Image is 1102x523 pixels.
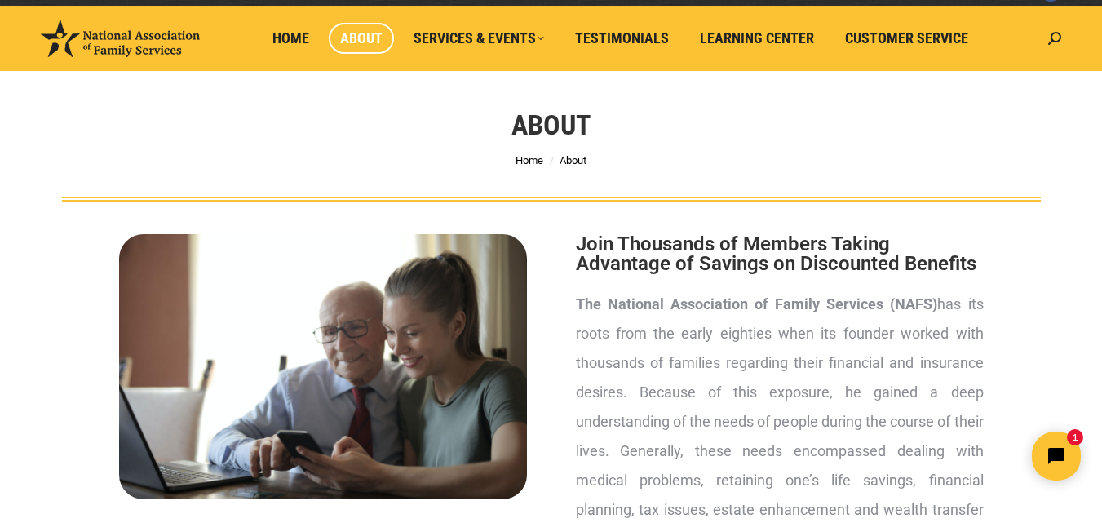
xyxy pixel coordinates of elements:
span: About [560,154,586,166]
a: Customer Service [834,23,980,54]
h2: Join Thousands of Members Taking Advantage of Savings on Discounted Benefits [576,234,984,273]
span: Customer Service [845,29,968,47]
img: National Association of Family Services [41,20,200,57]
h1: About [511,107,591,143]
iframe: Tidio Chat [814,418,1095,494]
a: Home [516,154,543,166]
a: Home [261,23,321,54]
strong: The National Association of Family Services (NAFS) [576,295,938,312]
a: Learning Center [688,23,825,54]
a: About [329,23,394,54]
span: About [340,29,383,47]
span: Home [272,29,309,47]
a: Testimonials [564,23,680,54]
span: Learning Center [700,29,814,47]
span: Services & Events [414,29,544,47]
img: About National Association of Family Services [119,234,527,499]
span: Testimonials [575,29,669,47]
